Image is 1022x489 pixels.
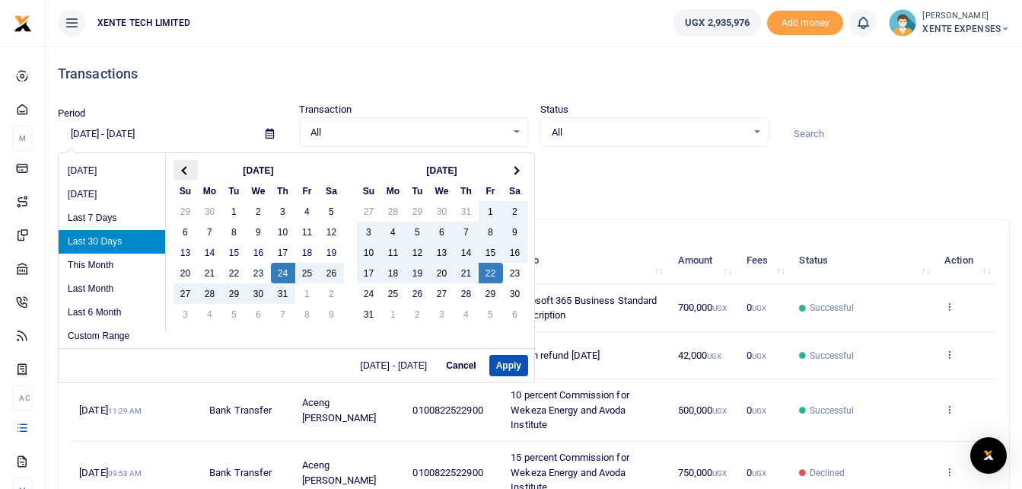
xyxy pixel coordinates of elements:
label: Transaction [299,102,352,117]
th: [DATE] [198,160,320,181]
td: 28 [454,283,479,304]
img: logo-small [14,14,32,33]
span: Aceng [PERSON_NAME] [302,459,376,486]
td: 29 [222,283,247,304]
td: 8 [295,304,320,324]
li: Custom Range [59,324,165,348]
th: Sa [503,181,527,201]
th: Status: activate to sort column ascending [791,237,936,284]
td: 15 [479,242,503,263]
small: UGX [707,352,721,360]
span: UGX 2,935,976 [685,15,750,30]
span: 0 [747,467,766,478]
td: 4 [295,201,320,222]
td: 2 [503,201,527,222]
th: Mo [381,181,406,201]
td: 5 [479,304,503,324]
td: 31 [357,304,381,324]
td: 6 [503,304,527,324]
td: 26 [406,283,430,304]
small: UGX [712,469,727,478]
span: Bank Transfer [209,404,272,416]
td: 29 [174,201,198,222]
td: 17 [357,263,381,283]
td: 1 [222,201,247,222]
th: Sa [320,181,344,201]
span: 0 [747,302,766,313]
th: Memo: activate to sort column ascending [502,237,669,284]
td: 18 [295,242,320,263]
td: 25 [295,263,320,283]
small: UGX [752,352,766,360]
td: 27 [357,201,381,222]
span: Successful [810,301,855,315]
td: 22 [479,263,503,283]
td: 31 [454,201,479,222]
div: Open Intercom Messenger [970,437,1007,474]
button: Cancel [439,355,482,376]
td: 1 [479,201,503,222]
td: 8 [479,222,503,242]
a: logo-small logo-large logo-large [14,17,32,28]
td: 5 [320,201,344,222]
td: 8 [222,222,247,242]
a: UGX 2,935,976 [673,9,761,37]
td: 16 [503,242,527,263]
td: 2 [247,201,271,222]
span: 0100822522900 [412,404,482,416]
th: Fr [479,181,503,201]
span: Lunch refund [DATE] [511,350,600,361]
th: Mo [198,181,222,201]
td: 6 [174,222,198,242]
td: 7 [198,222,222,242]
input: select period [58,121,253,147]
td: 6 [430,222,454,242]
span: 500,000 [678,404,727,416]
td: 21 [198,263,222,283]
th: Tu [406,181,430,201]
td: 10 [357,242,381,263]
td: 1 [295,283,320,304]
th: We [247,181,271,201]
label: Status [540,102,569,117]
span: 10 percent Commission for Wekeza Energy and Avoda Institute [511,389,629,430]
th: Fr [295,181,320,201]
span: Add money [767,11,843,36]
td: 14 [198,242,222,263]
td: 13 [430,242,454,263]
td: 12 [320,222,344,242]
small: UGX [752,304,766,312]
td: 7 [454,222,479,242]
li: Toup your wallet [767,11,843,36]
td: 23 [247,263,271,283]
td: 9 [247,222,271,242]
td: 18 [381,263,406,283]
small: UGX [752,469,766,478]
td: 14 [454,242,479,263]
td: 23 [503,263,527,283]
td: 21 [454,263,479,283]
th: Fees: activate to sort column ascending [737,237,791,284]
td: 15 [222,242,247,263]
td: 4 [454,304,479,324]
th: Action: activate to sort column ascending [936,237,997,284]
span: Bank Transfer [209,467,272,478]
td: 27 [174,283,198,304]
th: Th [454,181,479,201]
td: 30 [198,201,222,222]
td: 20 [174,263,198,283]
td: 30 [430,201,454,222]
td: 19 [320,242,344,263]
input: Search [781,121,1010,147]
li: Last 7 Days [59,206,165,230]
img: profile-user [889,9,916,37]
small: UGX [712,304,727,312]
li: M [12,126,33,151]
th: Su [357,181,381,201]
small: 11:29 AM [108,407,142,415]
span: [DATE] [79,404,142,416]
li: [DATE] [59,159,165,183]
th: Th [271,181,295,201]
td: 3 [271,201,295,222]
li: [DATE] [59,183,165,206]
